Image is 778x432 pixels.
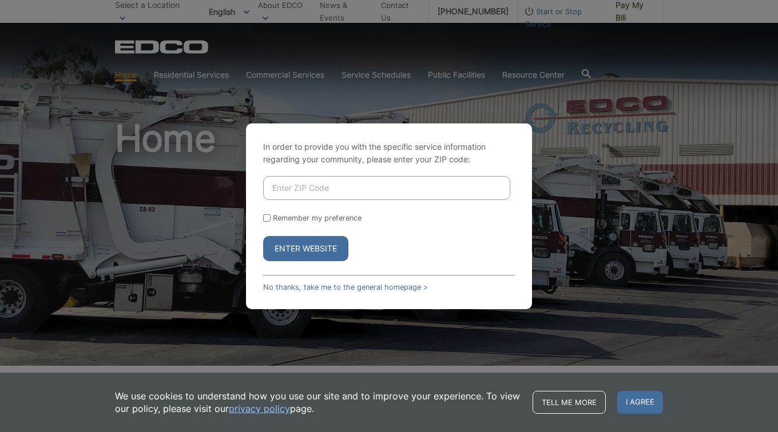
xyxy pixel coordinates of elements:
[533,391,606,414] a: Tell me more
[263,283,428,291] a: No thanks, take me to the general homepage >
[273,214,362,222] label: Remember my preference
[263,141,515,166] p: In order to provide you with the specific service information regarding your community, please en...
[263,236,348,261] button: Enter Website
[229,402,290,415] a: privacy policy
[115,390,521,415] p: We use cookies to understand how you use our site and to improve your experience. To view our pol...
[263,176,510,200] input: Enter ZIP Code
[617,391,663,414] span: I agree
